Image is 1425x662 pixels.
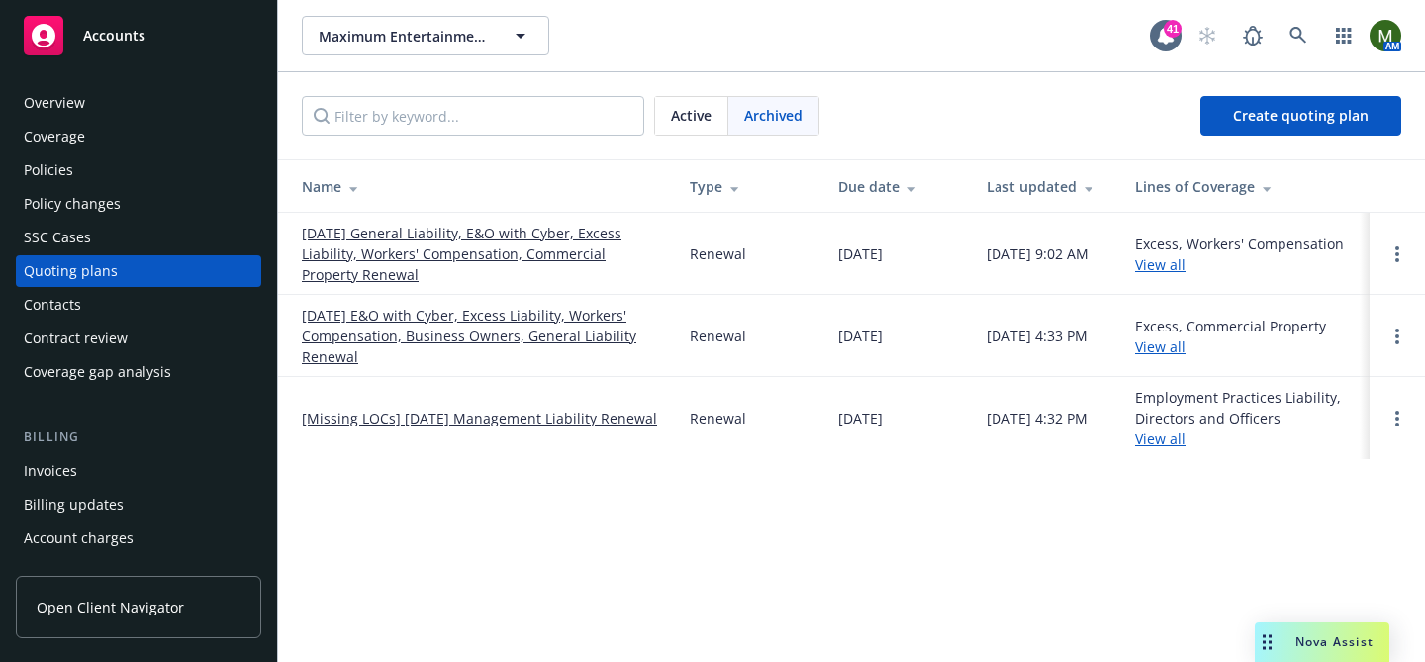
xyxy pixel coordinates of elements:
div: [DATE] 4:33 PM [987,326,1088,346]
div: 41 [1164,20,1182,38]
div: Invoices [24,455,77,487]
a: Quoting plans [16,255,261,287]
div: Renewal [690,326,746,346]
a: Open options [1385,325,1409,348]
div: Renewal [690,408,746,428]
div: [DATE] [838,326,883,346]
div: Coverage [24,121,85,152]
div: Coverage gap analysis [24,356,171,388]
span: Create quoting plan [1233,106,1369,125]
img: photo [1370,20,1401,51]
a: Create quoting plan [1200,96,1401,136]
span: Open Client Navigator [37,597,184,617]
div: Lines of Coverage [1135,176,1354,197]
a: Start snowing [1187,16,1227,55]
div: [DATE] [838,243,883,264]
div: Excess, Workers' Compensation [1135,234,1344,275]
a: Installment plans [16,556,261,588]
div: SSC Cases [24,222,91,253]
span: Maximum Entertainment, LLC [319,26,490,47]
div: Contacts [24,289,81,321]
a: View all [1135,429,1186,448]
div: [DATE] 4:32 PM [987,408,1088,428]
div: Name [302,176,658,197]
a: Invoices [16,455,261,487]
div: Overview [24,87,85,119]
span: Archived [744,105,803,126]
div: Employment Practices Liability, Directors and Officers [1135,387,1354,449]
div: Contract review [24,323,128,354]
a: [DATE] General Liability, E&O with Cyber, Excess Liability, Workers' Compensation, Commercial Pro... [302,223,658,285]
div: [DATE] 9:02 AM [987,243,1089,264]
button: Nova Assist [1255,622,1389,662]
a: Account charges [16,522,261,554]
a: Open options [1385,242,1409,266]
a: Open options [1385,407,1409,430]
span: Active [671,105,712,126]
div: Billing updates [24,489,124,520]
div: Quoting plans [24,255,118,287]
a: Contacts [16,289,261,321]
input: Filter by keyword... [302,96,644,136]
div: [DATE] [838,408,883,428]
div: Type [690,176,807,197]
a: Switch app [1324,16,1364,55]
div: Installment plans [24,556,140,588]
button: Maximum Entertainment, LLC [302,16,549,55]
div: Drag to move [1255,622,1280,662]
div: Account charges [24,522,134,554]
a: [Missing LOCs] [DATE] Management Liability Renewal [302,408,657,428]
a: Policies [16,154,261,186]
div: Excess, Commercial Property [1135,316,1326,357]
div: Due date [838,176,955,197]
div: Last updated [987,176,1103,197]
a: Contract review [16,323,261,354]
div: Renewal [690,243,746,264]
div: Billing [16,427,261,447]
a: Coverage gap analysis [16,356,261,388]
div: Policy changes [24,188,121,220]
div: Policies [24,154,73,186]
a: Overview [16,87,261,119]
a: Billing updates [16,489,261,520]
a: View all [1135,337,1186,356]
span: Accounts [83,28,145,44]
a: [DATE] E&O with Cyber, Excess Liability, Workers' Compensation, Business Owners, General Liabilit... [302,305,658,367]
a: Accounts [16,8,261,63]
a: Policy changes [16,188,261,220]
a: Coverage [16,121,261,152]
a: Search [1279,16,1318,55]
a: Report a Bug [1233,16,1273,55]
a: View all [1135,255,1186,274]
span: Nova Assist [1295,633,1374,650]
a: SSC Cases [16,222,261,253]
